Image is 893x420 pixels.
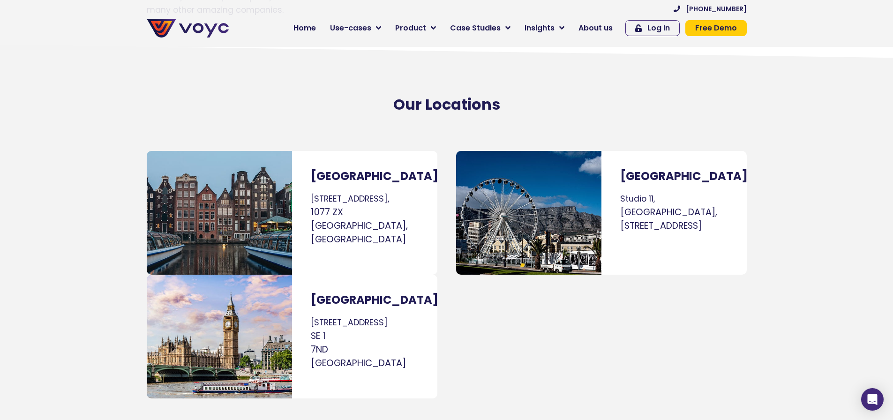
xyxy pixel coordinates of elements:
[647,24,670,32] span: Log In
[311,316,419,369] p: [STREET_ADDRESS]
[311,193,419,246] p: [STREET_ADDRESS],
[147,19,229,37] img: voyc-full-logo
[330,22,371,34] span: Use-cases
[293,22,316,34] span: Home
[571,19,620,37] a: About us
[861,388,884,411] div: Open Intercom Messenger
[142,96,751,113] h2: Our Locations
[620,206,717,218] span: [GEOGRAPHIC_DATA],
[311,330,406,369] span: SE 1 7ND [GEOGRAPHIC_DATA]
[518,19,571,37] a: Insights
[578,22,613,34] span: About us
[686,6,747,12] span: [PHONE_NUMBER]
[311,219,408,246] span: [GEOGRAPHIC_DATA], [GEOGRAPHIC_DATA]
[620,193,728,232] p: Studio 11,
[311,206,343,218] span: 1077 ZX
[625,20,680,36] a: Log In
[286,19,323,37] a: Home
[450,22,501,34] span: Case Studies
[443,19,518,37] a: Case Studies
[620,219,702,232] span: [STREET_ADDRESS]
[323,19,388,37] a: Use-cases
[388,19,443,37] a: Product
[695,24,737,32] span: Free Demo
[525,22,555,34] span: Insights
[620,170,728,183] h3: [GEOGRAPHIC_DATA]
[674,6,747,12] a: [PHONE_NUMBER]
[685,20,747,36] a: Free Demo
[311,170,419,183] h3: [GEOGRAPHIC_DATA]
[311,293,419,307] h3: [GEOGRAPHIC_DATA]
[395,22,426,34] span: Product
